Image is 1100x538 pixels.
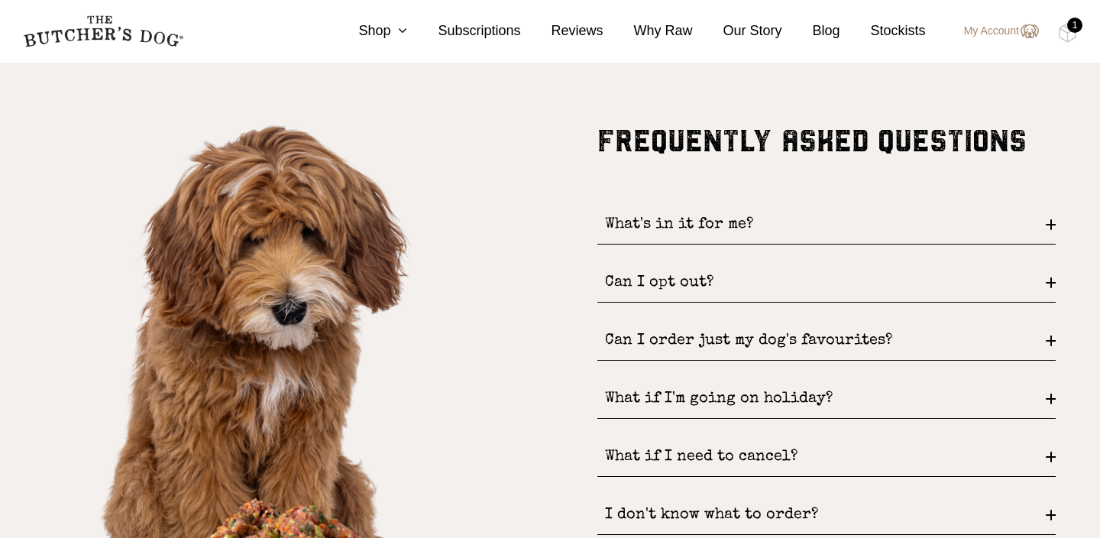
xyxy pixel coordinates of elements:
img: TBD_Cart-Full.png [1058,23,1077,43]
a: Our Story [693,21,782,42]
div: What if I'm going on holiday? [597,380,1056,419]
a: Stockists [840,21,926,42]
div: What if I need to cancel? [597,438,1056,477]
div: I don't know what to order? [597,496,1056,535]
a: My Account [949,22,1039,41]
a: Shop [328,21,407,42]
div: Can I order just my dog's favourites? [597,322,1056,361]
a: Subscriptions [407,21,520,42]
div: Can I opt out? [597,264,1056,303]
h3: FREQUENTLY ASKED QUESTIONS [597,123,1056,160]
div: What's in it for me? [597,206,1056,245]
a: Reviews [520,21,603,42]
a: Why Raw [603,21,693,42]
div: 1 [1067,18,1082,33]
a: Blog [782,21,840,42]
